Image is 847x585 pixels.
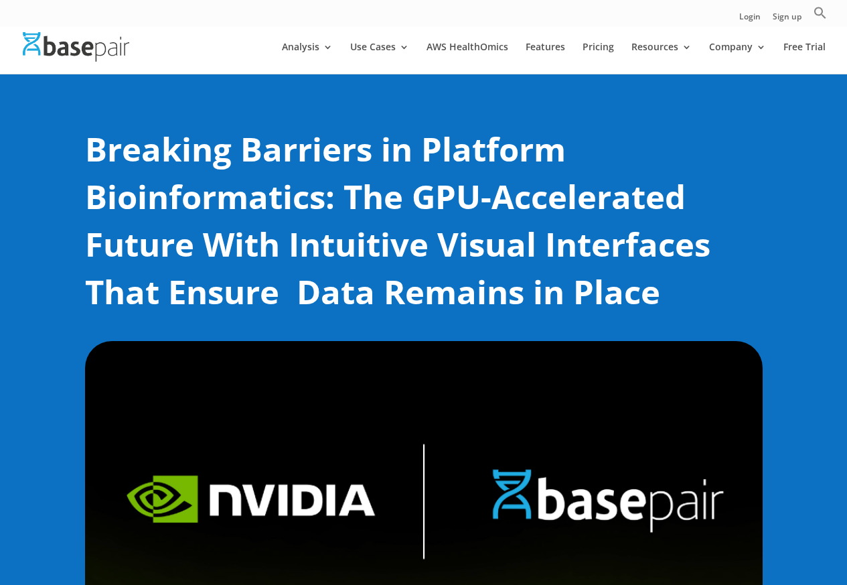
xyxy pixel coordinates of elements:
a: AWS HealthOmics [427,42,508,74]
a: Use Cases [350,42,409,74]
a: Sign up [773,13,801,27]
a: Pricing [583,42,614,74]
strong: Breaking Barriers in Platform Bioinformatics: The GPU-Accelerated Future With Intuitive Visual In... [85,127,710,314]
img: Basepair [23,32,129,61]
svg: Search [814,6,827,19]
a: Free Trial [783,42,826,74]
a: Analysis [282,42,333,74]
a: Resources [631,42,692,74]
a: Search Icon Link [814,6,827,27]
a: Features [526,42,565,74]
a: Login [739,13,761,27]
a: Company [709,42,766,74]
